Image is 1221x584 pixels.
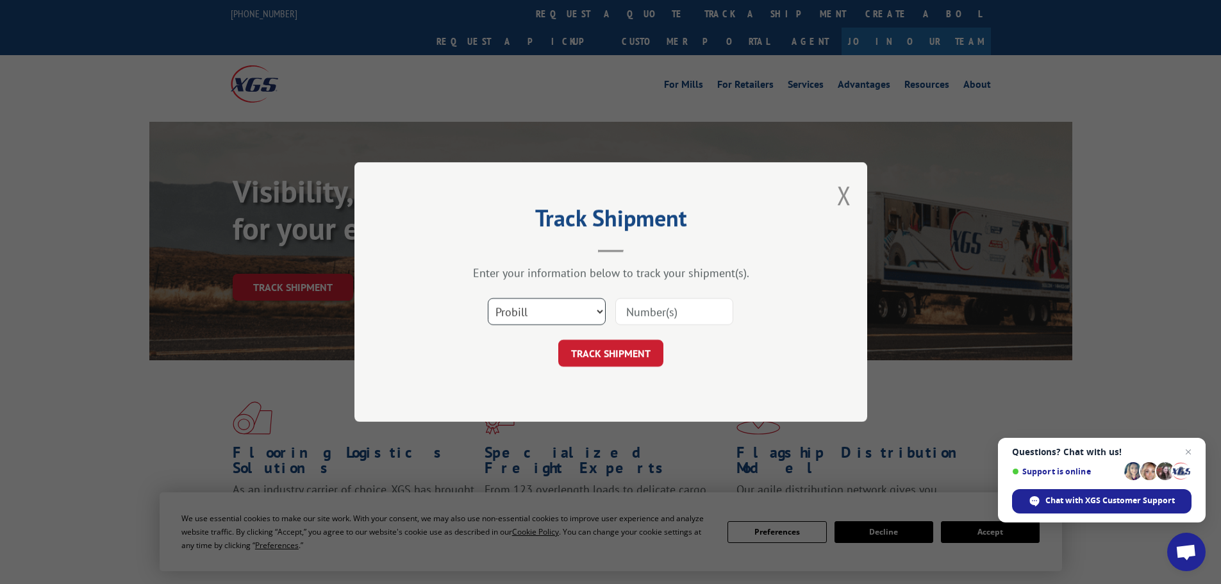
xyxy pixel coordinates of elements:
[1167,533,1206,571] div: Open chat
[558,340,663,367] button: TRACK SHIPMENT
[419,209,803,233] h2: Track Shipment
[1012,467,1120,476] span: Support is online
[1012,447,1192,457] span: Questions? Chat with us!
[1045,495,1175,506] span: Chat with XGS Customer Support
[1181,444,1196,460] span: Close chat
[1012,489,1192,513] div: Chat with XGS Customer Support
[837,178,851,212] button: Close modal
[419,265,803,280] div: Enter your information below to track your shipment(s).
[615,298,733,325] input: Number(s)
